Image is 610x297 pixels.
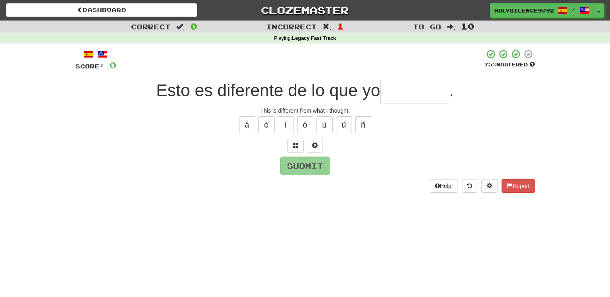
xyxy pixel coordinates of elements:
[430,179,458,193] button: Help!
[355,116,371,133] button: ñ
[239,116,255,133] button: á
[75,107,535,115] div: This is different from what I thought.
[502,179,535,193] button: Report
[190,21,197,31] span: 0
[336,116,352,133] button: ü
[323,23,331,30] span: :
[307,139,323,153] button: Single letter hint - you only get 1 per sentence and score half the points! alt+h
[292,35,336,41] strong: Legacy Fast Track
[258,116,275,133] button: é
[484,61,496,68] span: 75 %
[176,23,185,30] span: :
[413,23,441,31] span: To go
[484,61,535,68] div: Mastered
[156,81,380,100] span: Esto es diferente de lo que yo
[494,7,554,14] span: HolySilence9092
[490,3,594,18] a: HolySilence9092 /
[6,3,197,17] a: Dashboard
[462,179,477,193] button: Round history (alt+y)
[287,139,304,153] button: Switch sentence to multiple choice alt+p
[75,63,104,70] span: Score:
[572,6,576,12] span: /
[75,49,116,59] div: /
[297,116,313,133] button: ó
[131,23,171,31] span: Correct
[449,81,454,100] span: .
[447,23,456,30] span: :
[337,21,344,31] span: 1
[461,21,475,31] span: 10
[280,157,330,175] button: Submit
[316,116,333,133] button: ú
[278,116,294,133] button: í
[109,60,116,70] span: 0
[266,23,317,31] span: Incorrect
[209,3,400,17] a: Clozemaster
